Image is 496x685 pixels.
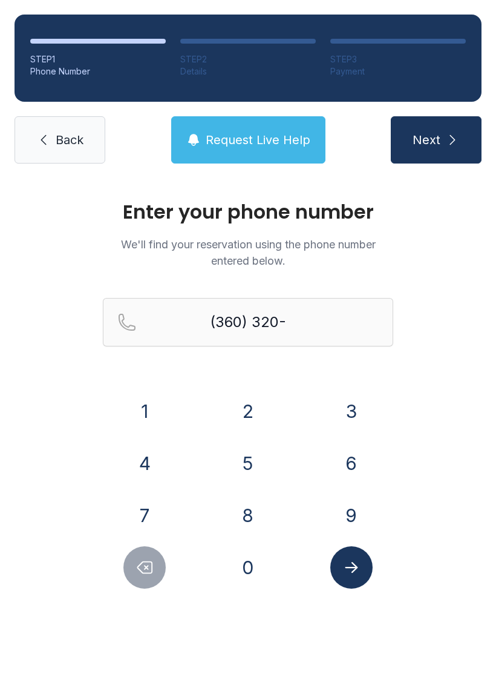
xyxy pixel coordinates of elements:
button: 6 [330,442,373,485]
p: We'll find your reservation using the phone number entered below. [103,236,393,269]
button: 5 [227,442,269,485]
div: Payment [330,65,466,78]
button: 2 [227,390,269,432]
button: Submit lookup form [330,546,373,589]
input: Reservation phone number [103,298,393,346]
h1: Enter your phone number [103,202,393,222]
div: Details [180,65,316,78]
button: Delete number [123,546,166,589]
button: 8 [227,494,269,537]
div: Phone Number [30,65,166,78]
span: Request Live Help [206,131,310,148]
div: STEP 2 [180,53,316,65]
button: 0 [227,546,269,589]
button: 9 [330,494,373,537]
button: 4 [123,442,166,485]
button: 1 [123,390,166,432]
div: STEP 1 [30,53,166,65]
span: Back [56,131,83,148]
div: STEP 3 [330,53,466,65]
span: Next [413,131,440,148]
button: 3 [330,390,373,432]
button: 7 [123,494,166,537]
